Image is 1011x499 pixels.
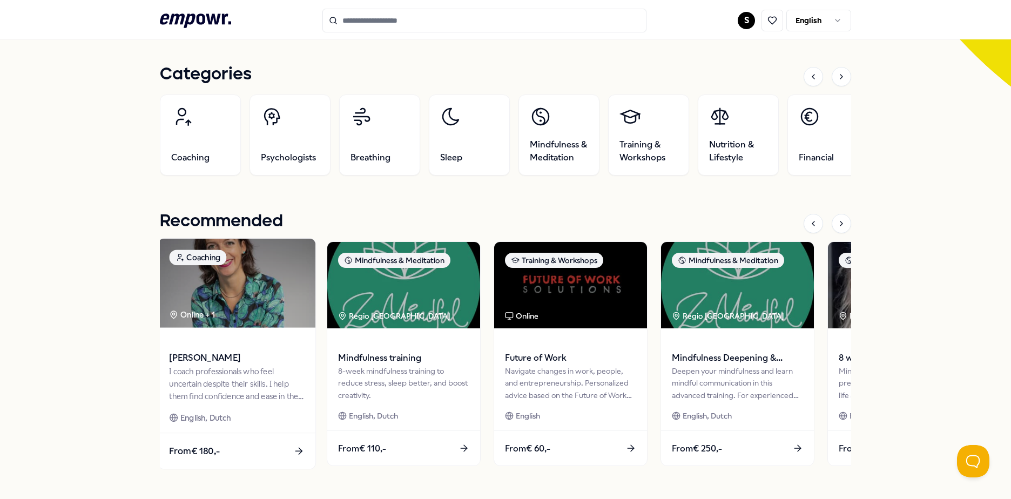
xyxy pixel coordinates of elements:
[839,365,970,401] div: Mindfulness teaches you to be present and gain perspective in your life and thoughts.
[660,241,814,466] a: package imageMindfulness & MeditationRegio [GEOGRAPHIC_DATA] Mindfulness Deepening & Mindful Comm...
[440,151,462,164] span: Sleep
[850,410,899,422] span: English, Dutch
[672,310,786,322] div: Regio [GEOGRAPHIC_DATA]
[261,151,316,164] span: Psychologists
[505,442,550,456] span: From € 60,-
[839,351,970,365] span: 8 week training MBSR
[530,138,588,164] span: Mindfulness & Meditation
[351,151,390,164] span: Breathing
[505,253,603,268] div: Training & Workshops
[169,249,226,265] div: Coaching
[169,365,304,402] div: I coach professionals who feel uncertain despite their skills. I help them find confidence and ea...
[250,95,331,176] a: Psychologists
[518,95,599,176] a: Mindfulness & Meditation
[180,412,231,424] span: English, Dutch
[494,242,647,328] img: package image
[169,444,220,458] span: From € 180,-
[169,308,214,321] div: Online + 1
[839,310,953,322] div: Regio [GEOGRAPHIC_DATA]
[160,95,241,176] a: Coaching
[683,410,732,422] span: English, Dutch
[338,310,452,322] div: Regio [GEOGRAPHIC_DATA]
[429,95,510,176] a: Sleep
[839,253,951,268] div: Mindfulness & Meditation
[661,242,814,328] img: package image
[338,351,469,365] span: Mindfulness training
[738,12,755,29] button: S
[171,151,210,164] span: Coaching
[787,95,868,176] a: Financial
[339,95,420,176] a: Breathing
[158,238,316,470] a: package imageCoachingOnline + 1[PERSON_NAME]I coach professionals who feel uncertain despite thei...
[160,61,252,88] h1: Categories
[494,241,648,466] a: package imageTraining & WorkshopsOnlineFuture of WorkNavigate changes in work, people, and entrep...
[672,365,803,401] div: Deepen your mindfulness and learn mindful communication in this advanced training. For experience...
[338,442,386,456] span: From € 110,-
[672,442,722,456] span: From € 250,-
[169,351,304,365] span: [PERSON_NAME]
[505,365,636,401] div: Navigate changes in work, people, and entrepreneurship. Personalized advice based on the Future o...
[828,242,981,328] img: package image
[839,442,888,456] span: From € 130,-
[799,151,834,164] span: Financial
[698,95,779,176] a: Nutrition & Lifestyle
[158,239,315,328] img: package image
[349,410,398,422] span: English, Dutch
[338,365,469,401] div: 8-week mindfulness training to reduce stress, sleep better, and boost creativity.
[505,310,538,322] div: Online
[827,241,981,466] a: package imageMindfulness & MeditationRegio [GEOGRAPHIC_DATA] 8 week training MBSRMindfulness teac...
[322,9,646,32] input: Search for products, categories or subcategories
[338,253,450,268] div: Mindfulness & Meditation
[957,445,989,477] iframe: Help Scout Beacon - Open
[709,138,767,164] span: Nutrition & Lifestyle
[505,351,636,365] span: Future of Work
[672,351,803,365] span: Mindfulness Deepening & Mindful Communication
[619,138,678,164] span: Training & Workshops
[672,253,784,268] div: Mindfulness & Meditation
[160,208,283,235] h1: Recommended
[608,95,689,176] a: Training & Workshops
[327,241,481,466] a: package imageMindfulness & MeditationRegio [GEOGRAPHIC_DATA] Mindfulness training8-week mindfulne...
[327,242,480,328] img: package image
[516,410,540,422] span: English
